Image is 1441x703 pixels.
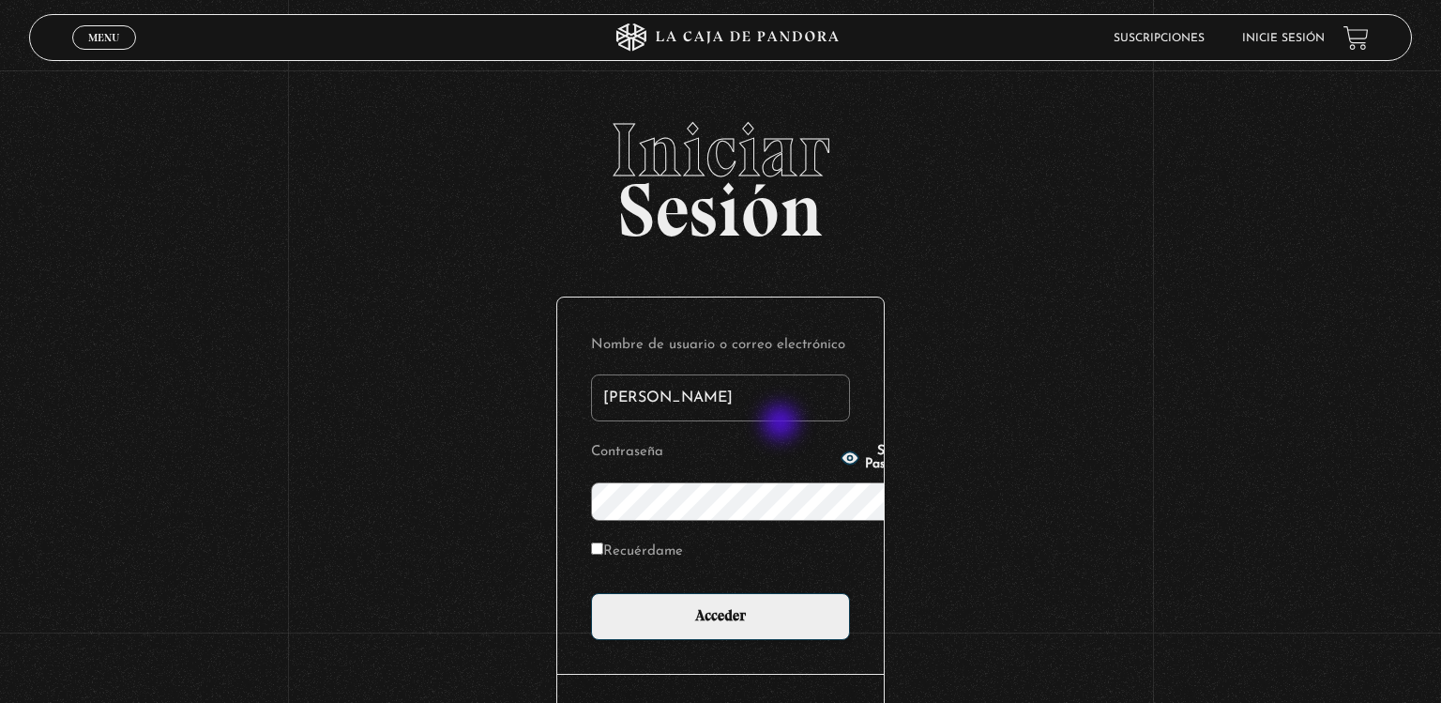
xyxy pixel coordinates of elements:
[591,593,850,640] input: Acceder
[591,331,850,360] label: Nombre de usuario o correo electrónico
[591,538,683,567] label: Recuérdame
[83,48,127,61] span: Cerrar
[591,438,835,467] label: Contraseña
[841,445,919,471] button: Show Password
[865,445,919,471] span: Show Password
[88,32,119,43] span: Menu
[29,113,1413,233] h2: Sesión
[1242,33,1325,44] a: Inicie sesión
[1114,33,1205,44] a: Suscripciones
[591,543,603,555] input: Recuérdame
[1343,24,1369,50] a: View your shopping cart
[29,113,1413,188] span: Iniciar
